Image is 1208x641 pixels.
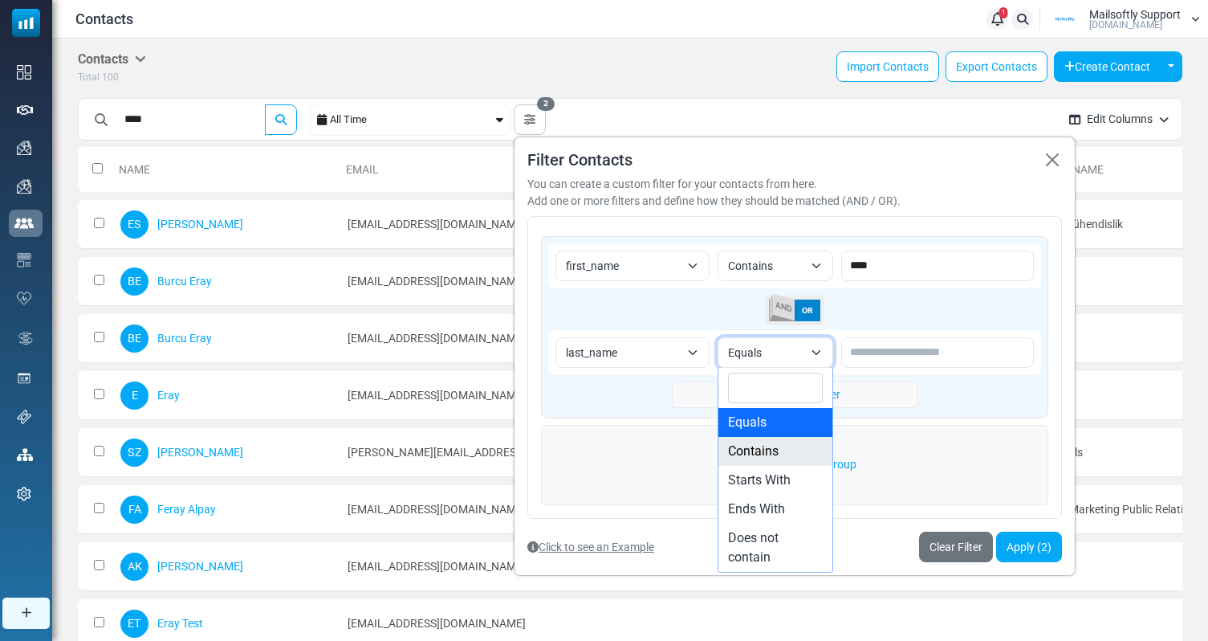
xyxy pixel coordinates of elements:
button: Apply (2) [996,532,1062,562]
span: BE [120,267,148,296]
div: All Time [330,104,493,135]
a: [PERSON_NAME] [157,446,243,459]
img: landing_pages.svg [17,371,31,386]
img: contacts-icon-active.svg [14,218,34,229]
span: Total [78,71,100,83]
span: OR [795,300,820,320]
div: Add one or more filters and define how they should be matched (AND / OR). [527,176,1062,210]
div: You can create a custom filter for your contacts from here. [527,176,1062,193]
span: Contains [728,256,803,276]
img: dashboard-icon.svg [17,65,31,80]
a: 1 [986,8,1008,30]
td: [EMAIL_ADDRESS][DOMAIN_NAME] [340,257,620,306]
li: Does not contain [718,524,832,572]
a: Export Contacts [946,51,1047,82]
span: 100 [102,71,119,83]
li: Starts With [718,466,832,495]
a: Add New Filter [672,382,918,408]
span: E [120,382,148,410]
span: AK [120,553,148,581]
td: [EMAIL_ADDRESS][DOMAIN_NAME] [340,371,620,420]
img: User Logo [1045,7,1085,31]
button: 2 [514,104,546,135]
a: Eray [157,389,180,402]
td: [PERSON_NAME][EMAIL_ADDRESS][DOMAIN_NAME] [340,428,620,477]
button: Create Contact [1054,51,1161,82]
li: Ends With [718,495,832,524]
a: Add New Filter Group [541,425,1048,505]
span: first_name [566,256,680,276]
a: Email [346,163,379,176]
a: [PERSON_NAME] [157,560,243,573]
span: BE [120,325,148,353]
img: campaigns-icon.png [17,141,31,155]
button: Edit Columns [1056,98,1182,141]
span: Mailsoftly Support [1089,9,1181,20]
img: settings-icon.svg [17,487,31,501]
a: Click to see an Example [527,541,654,553]
h5: Contacts [78,51,146,67]
span: last_name [566,343,680,362]
span: first_name [555,251,710,281]
img: domain-health-icon.svg [17,292,31,304]
img: campaigns-icon.png [17,179,31,194]
span: Contacts [75,8,133,30]
span: ES [120,210,148,239]
a: Import Contacts [836,51,939,82]
a: Feray Alpay [157,503,216,516]
td: [EMAIL_ADDRESS][DOMAIN_NAME] [340,314,620,363]
span: Equals [728,343,803,362]
a: Name [119,163,150,176]
input: Search [728,373,823,403]
a: [PERSON_NAME] [157,218,243,231]
span: Equals [718,337,833,368]
span: SZ [120,439,148,467]
img: support-icon.svg [17,410,31,424]
a: Clear Filter [919,532,993,562]
span: [DOMAIN_NAME] [1089,20,1162,30]
li: Contains [718,437,832,466]
h5: Filter Contacts [527,150,1062,169]
td: [EMAIL_ADDRESS][DOMAIN_NAME] [340,485,620,534]
li: Equals [718,408,832,437]
a: User Logo Mailsoftly Support [DOMAIN_NAME] [1045,7,1200,31]
span: last_name [555,337,710,368]
span: 2 [537,97,555,112]
span: Contains [718,251,833,281]
span: ET [120,610,148,638]
img: workflow.svg [17,329,35,348]
span: FA [120,496,148,524]
span: 1 [999,7,1008,18]
span: AND [773,294,795,321]
img: mailsoftly_icon_blue_white.svg [12,9,40,37]
img: email-templates-icon.svg [17,253,31,267]
a: Burcu Eray [157,275,212,288]
td: [EMAIL_ADDRESS][DOMAIN_NAME] [340,200,620,249]
a: Eray Test [157,617,203,630]
a: Burcu Eray [157,332,212,345]
td: [EMAIL_ADDRESS][DOMAIN_NAME] [340,542,620,591]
